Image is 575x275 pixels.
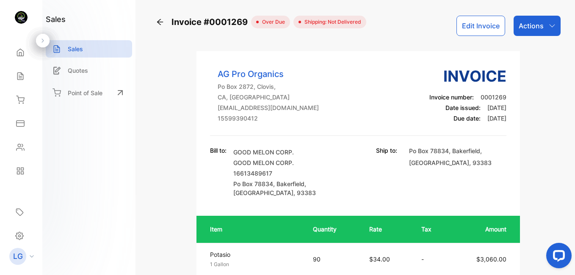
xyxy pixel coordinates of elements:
p: [EMAIL_ADDRESS][DOMAIN_NAME] [218,103,319,112]
span: Invoice #0001269 [171,16,251,28]
p: Quantity [313,225,352,234]
p: Amount [459,225,506,234]
h1: sales [46,14,66,25]
span: $34.00 [369,256,390,263]
span: , 93383 [293,189,316,196]
span: Date issued: [445,104,481,111]
span: , Bakerfield [449,147,480,154]
p: Potasio [210,250,298,259]
p: Tax [421,225,442,234]
p: Ship to: [376,146,397,155]
span: 0001269 [481,93,506,101]
p: Item [210,225,296,234]
p: 90 [313,255,352,264]
span: , Bakerfield [273,180,304,187]
button: Edit Invoice [456,16,505,36]
button: Actions [514,16,561,36]
p: 16613489617 [233,169,331,178]
p: Rate [369,225,404,234]
img: logo [15,11,28,24]
a: Sales [46,40,132,58]
p: GOOD MELON CORP. [233,158,331,167]
span: over due [259,18,285,26]
p: Bill to: [210,146,227,155]
p: Actions [519,21,544,31]
span: $3,060.00 [476,256,506,263]
span: Po Box 78834 [233,180,273,187]
span: [DATE] [487,104,506,111]
span: Shipping: Not Delivered [301,18,361,26]
p: CA, [GEOGRAPHIC_DATA] [218,93,319,102]
p: 15599390412 [218,114,319,123]
p: Po Box 2872, Clovis, [218,82,319,91]
span: Due date: [453,115,481,122]
p: Quotes [68,66,88,75]
p: GOOD MELON CORP. [233,148,331,157]
span: , 93383 [469,159,492,166]
a: Quotes [46,62,132,79]
span: [DATE] [487,115,506,122]
p: - [421,255,442,264]
a: Point of Sale [46,83,132,102]
p: 1 Gallon [210,261,298,268]
h3: Invoice [429,65,506,88]
p: LG [13,251,23,262]
span: Invoice number: [429,93,474,101]
p: Sales [68,44,83,53]
span: Po Box 78834 [409,147,449,154]
p: AG Pro Organics [218,68,319,80]
p: Point of Sale [68,88,102,97]
iframe: LiveChat chat widget [539,239,575,275]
